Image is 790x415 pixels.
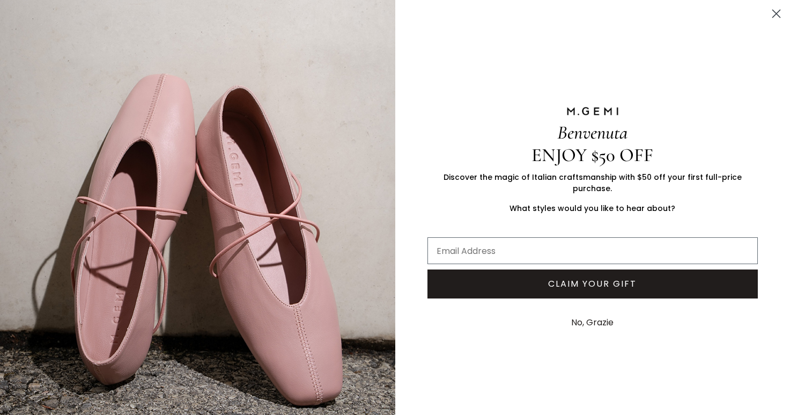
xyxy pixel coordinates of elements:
[427,237,758,264] input: Email Address
[510,203,675,214] span: What styles would you like to hear about?
[427,270,758,298] button: CLAIM YOUR GIFT
[566,106,619,116] img: M.GEMI
[566,309,619,336] button: No, Grazie
[444,172,742,194] span: Discover the magic of Italian craftsmanship with $50 off your first full-price purchase.
[557,121,627,144] span: Benvenuta
[531,144,653,166] span: ENJOY $50 OFF
[767,4,786,23] button: Close dialog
